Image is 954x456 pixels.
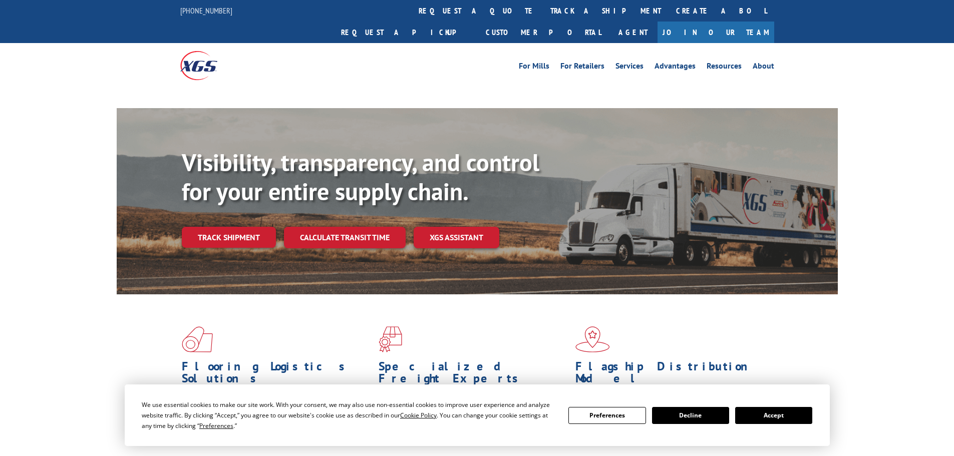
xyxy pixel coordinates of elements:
[414,227,499,248] a: XGS ASSISTANT
[568,407,646,424] button: Preferences
[125,384,830,446] div: Cookie Consent Prompt
[180,6,232,16] a: [PHONE_NUMBER]
[182,326,213,352] img: xgs-icon-total-supply-chain-intelligence-red
[182,147,539,207] b: Visibility, transparency, and control for your entire supply chain.
[400,411,437,419] span: Cookie Policy
[735,407,812,424] button: Accept
[334,22,478,43] a: Request a pickup
[658,22,774,43] a: Join Our Team
[182,360,371,389] h1: Flooring Logistics Solutions
[379,326,402,352] img: xgs-icon-focused-on-flooring-red
[560,62,604,73] a: For Retailers
[753,62,774,73] a: About
[478,22,608,43] a: Customer Portal
[652,407,729,424] button: Decline
[575,360,765,389] h1: Flagship Distribution Model
[655,62,696,73] a: Advantages
[379,360,568,389] h1: Specialized Freight Experts
[519,62,549,73] a: For Mills
[615,62,644,73] a: Services
[575,326,610,352] img: xgs-icon-flagship-distribution-model-red
[608,22,658,43] a: Agent
[284,227,406,248] a: Calculate transit time
[199,421,233,430] span: Preferences
[142,399,556,431] div: We use essential cookies to make our site work. With your consent, we may also use non-essential ...
[707,62,742,73] a: Resources
[182,227,276,248] a: Track shipment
